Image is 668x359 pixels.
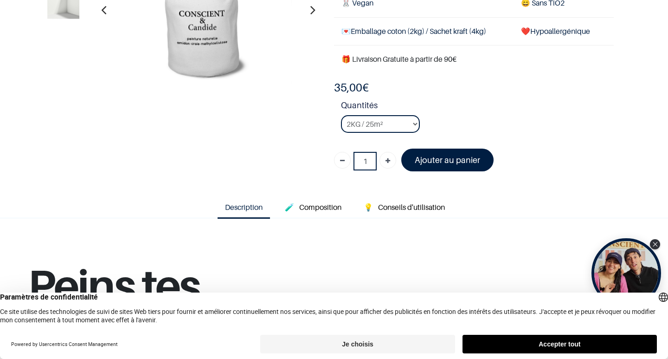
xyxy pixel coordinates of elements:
font: 🎁 Livraison Gratuite à partir de 90€ [341,54,456,64]
button: Open chat widget [8,8,36,36]
div: Close Tolstoy widget [650,239,660,249]
span: Composition [299,202,341,212]
span: 💡 [364,202,373,212]
b: € [334,81,369,94]
div: Open Tolstoy widget [591,238,661,308]
span: 🧪 [285,202,294,212]
span: 35,00 [334,81,362,94]
span: Description [225,202,263,212]
a: Ajouter [379,152,396,169]
span: 💌 [341,26,351,36]
span: Conseils d'utilisation [378,202,445,212]
font: Ajouter au panier [415,155,480,165]
div: Open Tolstoy [591,238,661,308]
td: ❤️Hypoallergénique [514,17,614,45]
a: Supprimer [334,152,351,169]
div: Tolstoy bubble widget [591,238,661,308]
td: Emballage coton (2kg) / Sachet kraft (4kg) [334,17,514,45]
strong: Quantités [341,99,614,115]
a: Ajouter au panier [401,149,494,171]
